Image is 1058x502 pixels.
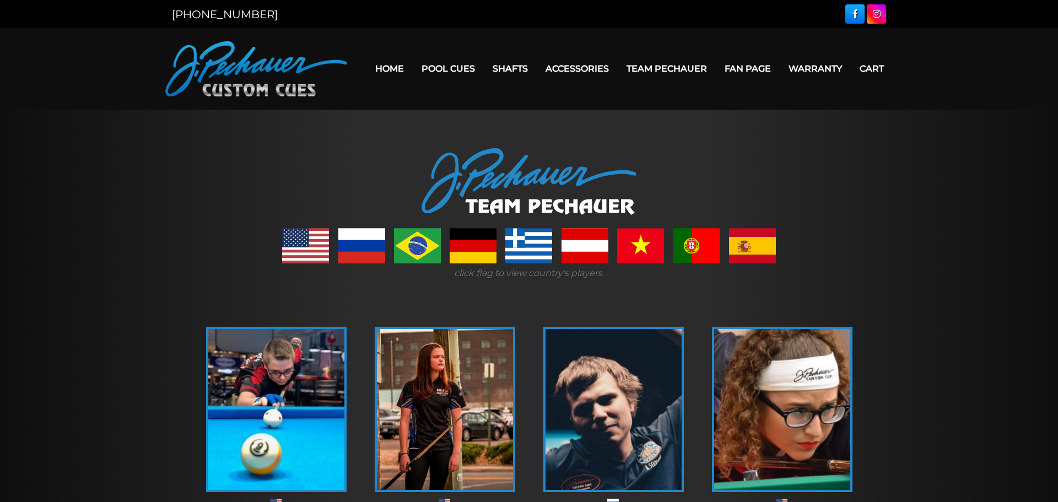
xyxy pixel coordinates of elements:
a: Warranty [780,55,851,83]
img: Pechauer Custom Cues [165,41,347,96]
img: amanda-c-1-e1555337534391.jpg [377,329,513,490]
a: Pool Cues [413,55,484,83]
a: Cart [851,55,893,83]
a: Home [366,55,413,83]
a: [PHONE_NUMBER] [172,8,278,21]
img: andrei-1-225x320.jpg [546,329,682,490]
img: April-225x320.jpg [714,329,850,490]
a: Team Pechauer [618,55,716,83]
img: alex-bryant-225x320.jpg [208,329,344,490]
a: Fan Page [716,55,780,83]
a: Shafts [484,55,537,83]
i: click flag to view country's players. [454,268,604,278]
a: Accessories [537,55,618,83]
